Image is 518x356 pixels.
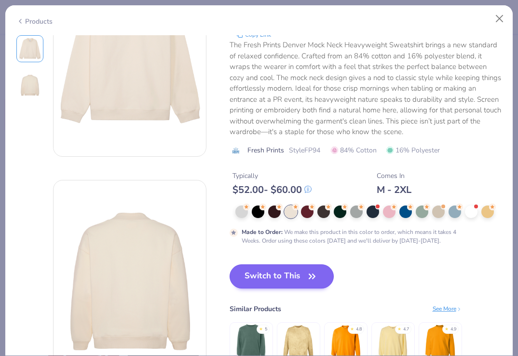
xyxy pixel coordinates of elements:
span: Fresh Prints [247,145,284,155]
div: 4.9 [450,326,456,333]
div: Products [16,16,53,27]
div: See More [433,304,462,313]
div: ★ [397,326,401,330]
img: Back [18,74,41,97]
div: The Fresh Prints Denver Mock Neck Heavyweight Sweatshirt brings a new standard of relaxed confide... [230,40,502,137]
div: 4.7 [403,326,409,333]
div: ★ [259,326,263,330]
button: Switch to This [230,264,334,288]
img: Front [18,37,41,60]
div: Similar Products [230,304,281,314]
button: Close [491,10,509,28]
div: M - 2XL [377,184,411,196]
div: 4.8 [356,326,362,333]
span: 16% Polyester [386,145,440,155]
button: copy to clipboard [233,30,274,40]
span: 84% Cotton [331,145,377,155]
div: ★ [350,326,354,330]
div: Typically [232,171,312,181]
div: We make this product in this color to order, which means it takes 4 Weeks. Order using these colo... [242,228,469,245]
div: ★ [445,326,449,330]
span: Style FP94 [289,145,320,155]
img: brand logo [230,147,243,154]
div: Comes In [377,171,411,181]
div: 5 [265,326,267,333]
strong: Made to Order : [242,228,283,236]
div: $ 52.00 - $ 60.00 [232,184,312,196]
